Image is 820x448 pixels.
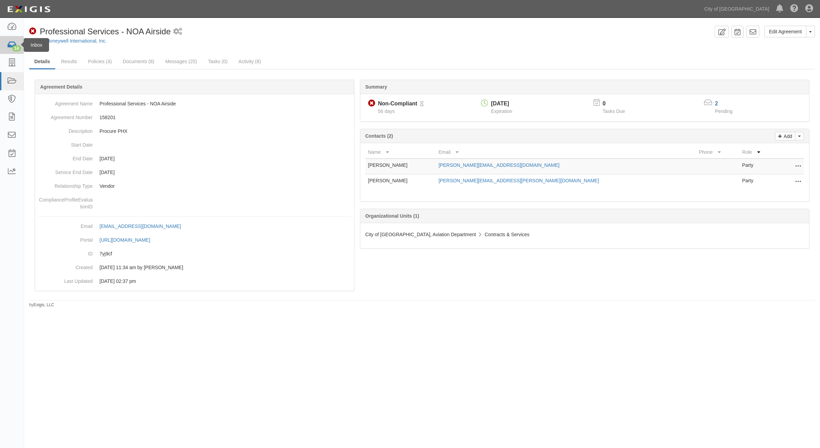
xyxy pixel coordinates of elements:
a: Exigis, LLC [34,302,54,307]
span: Tasks Due [602,108,625,114]
a: [PERSON_NAME][EMAIL_ADDRESS][PERSON_NAME][DOMAIN_NAME] [438,178,599,183]
a: 2 [715,101,718,106]
dd: 158201 [38,111,351,124]
div: [EMAIL_ADDRESS][DOMAIN_NAME] [99,223,181,230]
span: City of [GEOGRAPHIC_DATA], Aviation Department [365,232,476,237]
a: [PERSON_NAME][EMAIL_ADDRESS][DOMAIN_NAME] [438,162,559,168]
dd: Vendor [38,179,351,193]
a: City of [GEOGRAPHIC_DATA] [701,2,773,16]
a: [URL][DOMAIN_NAME] [99,237,158,243]
a: Messages (25) [160,55,202,68]
a: Activity (8) [233,55,266,68]
span: Contracts & Services [484,232,529,237]
dd: [DATE] [38,152,351,165]
dd: 7yj9cf [38,247,351,261]
th: Name [365,146,436,159]
div: Inbox [24,38,49,52]
span: Pending [715,108,733,114]
dt: Portal [38,233,93,243]
div: Professional Services - NOA Airside [29,26,171,37]
dd: [DATE] 02:37 pm [38,274,351,288]
td: [PERSON_NAME] [365,174,436,190]
a: Honeywell International, Inc. [46,38,107,44]
th: Phone [696,146,739,159]
div: Non-Compliant [378,100,418,108]
a: Tasks (0) [203,55,233,68]
dd: [DATE] [38,165,351,179]
dt: Created [38,261,93,271]
div: [DATE] [491,100,512,108]
td: Party [739,174,776,190]
dt: ComplianceProfileEvaluationID [38,193,93,210]
dt: End Date [38,152,93,162]
b: Agreement Details [40,84,82,90]
i: 2 scheduled workflows [173,28,182,35]
dt: Email [38,219,93,230]
dt: Description [38,124,93,135]
dt: Agreement Number [38,111,93,121]
td: [PERSON_NAME] [365,159,436,174]
a: [EMAIL_ADDRESS][DOMAIN_NAME] [99,223,188,229]
i: Non-Compliant [29,28,36,35]
a: Edit Agreement [764,26,806,37]
span: Since 07/29/2025 [378,108,395,114]
span: Expiration [491,108,512,114]
dd: Professional Services - NOA Airside [38,97,351,111]
i: Non-Compliant [368,100,375,107]
dt: Last Updated [38,274,93,285]
p: 0 [602,100,633,108]
dd: [DATE] 11:34 am by [PERSON_NAME] [38,261,351,274]
small: by [29,302,54,308]
b: Contacts (2) [365,133,393,139]
th: Email [436,146,696,159]
div: 14 [12,45,21,51]
a: Documents (8) [118,55,160,68]
dt: Service End Date [38,165,93,176]
img: logo-5460c22ac91f19d4615b14bd174203de0afe785f0fc80cf4dbbc73dc1793850b.png [5,3,52,15]
p: Add [782,132,792,140]
a: Details [29,55,55,69]
dt: Start Date [38,138,93,148]
dt: Agreement Name [38,97,93,107]
th: Role [739,146,776,159]
i: Help Center - Complianz [790,5,798,13]
b: Organizational Units (1) [365,213,419,219]
td: Party [739,159,776,174]
span: Professional Services - NOA Airside [40,27,171,36]
dt: ID [38,247,93,257]
b: Summary [365,84,387,90]
a: Policies (4) [83,55,117,68]
a: Results [56,55,82,68]
a: Add [775,132,795,140]
p: Procure PHX [99,128,351,135]
dt: Relationship Type [38,179,93,189]
i: Pending Review [420,102,424,106]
